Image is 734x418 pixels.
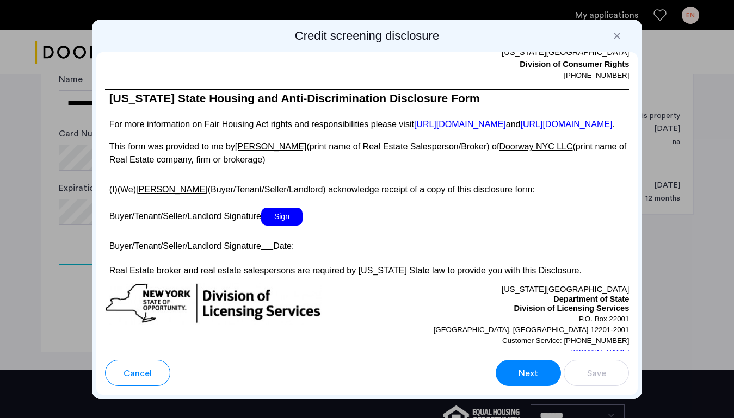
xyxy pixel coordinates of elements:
[367,283,630,295] p: [US_STATE][GEOGRAPHIC_DATA]
[105,120,630,129] p: For more information on Fair Housing Act rights and responsibilities please visit and .
[105,140,630,166] p: This form was provided to me by (print name of Real Estate Salesperson/Broker) of (print name of ...
[521,120,613,129] a: [URL][DOMAIN_NAME]
[105,90,630,108] h1: [US_STATE] State Housing and Anti-Discrimination Disclosure Form
[367,325,630,335] p: [GEOGRAPHIC_DATA], [GEOGRAPHIC_DATA] 12201-2001
[96,28,638,43] h2: Credit screening disclosure
[367,70,630,81] p: [PHONE_NUMBER]
[124,367,152,380] span: Cancel
[105,264,630,277] p: Real Estate broker and real estate salespersons are required by [US_STATE] State law to provide y...
[367,58,630,70] p: Division of Consumer Rights
[414,120,506,129] a: [URL][DOMAIN_NAME]
[367,335,630,346] p: Customer Service: [PHONE_NUMBER]
[519,367,538,380] span: Next
[587,367,606,380] span: Save
[367,46,630,58] p: [US_STATE][GEOGRAPHIC_DATA]
[136,185,208,194] u: [PERSON_NAME]
[105,178,630,196] p: (I)(We) (Buyer/Tenant/Seller/Landlord) acknowledge receipt of a copy of this disclosure form:
[235,142,307,151] u: [PERSON_NAME]
[571,347,630,358] a: [DOMAIN_NAME]
[105,360,170,386] button: button
[105,283,322,325] img: new-york-logo.png
[261,208,303,226] span: Sign
[109,211,261,221] span: Buyer/Tenant/Seller/Landlord Signature
[499,142,572,151] u: Doorway NYC LLC
[367,314,630,325] p: P.O. Box 22001
[367,295,630,304] p: Department of State
[367,304,630,314] p: Division of Licensing Services
[564,360,629,386] button: button
[496,360,561,386] button: button
[105,237,630,253] p: Buyer/Tenant/Seller/Landlord Signature Date:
